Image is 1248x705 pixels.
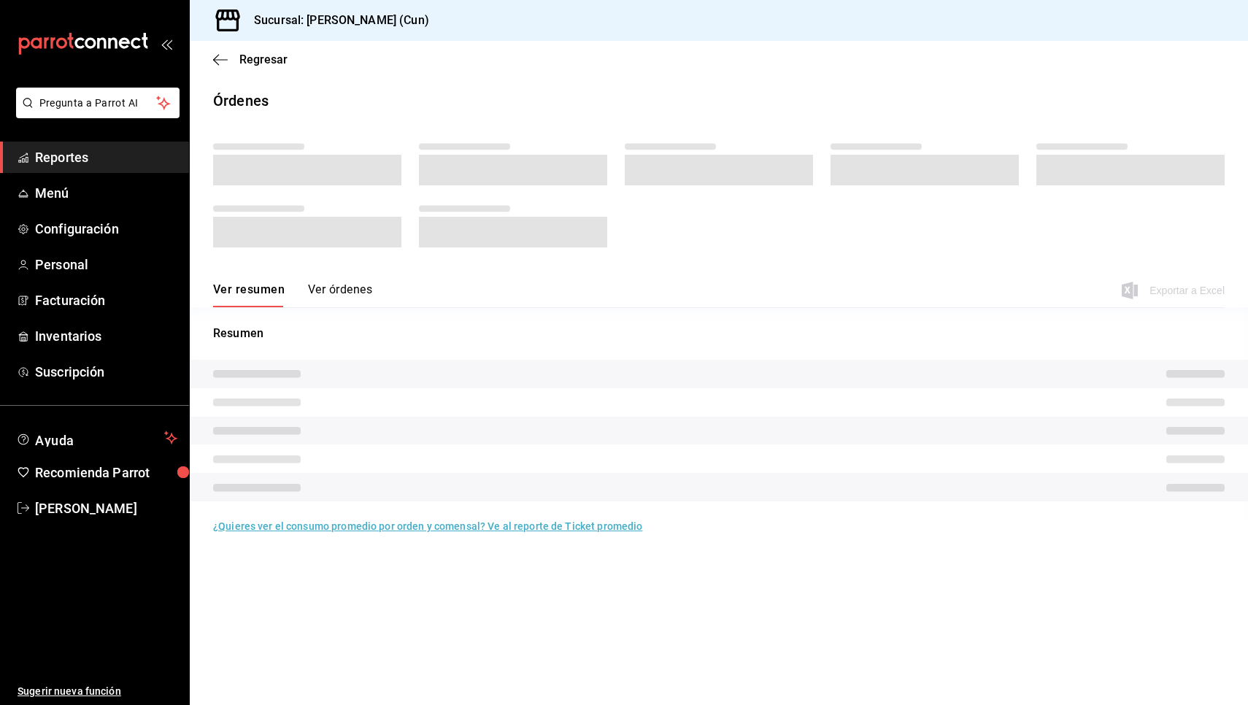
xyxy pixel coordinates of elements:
span: Personal [35,255,177,274]
button: Pregunta a Parrot AI [16,88,180,118]
span: Reportes [35,147,177,167]
button: Ver resumen [213,282,285,307]
span: [PERSON_NAME] [35,498,177,518]
span: Configuración [35,219,177,239]
span: Suscripción [35,362,177,382]
a: ¿Quieres ver el consumo promedio por orden y comensal? Ve al reporte de Ticket promedio [213,520,642,532]
p: Resumen [213,325,1225,342]
span: Sugerir nueva función [18,684,177,699]
span: Menú [35,183,177,203]
h3: Sucursal: [PERSON_NAME] (Cun) [242,12,429,29]
span: Facturación [35,290,177,310]
button: Ver órdenes [308,282,372,307]
div: navigation tabs [213,282,372,307]
span: Inventarios [35,326,177,346]
span: Regresar [239,53,288,66]
button: open_drawer_menu [161,38,172,50]
div: Órdenes [213,90,269,112]
span: Ayuda [35,429,158,447]
span: Pregunta a Parrot AI [39,96,157,111]
button: Regresar [213,53,288,66]
span: Recomienda Parrot [35,463,177,482]
a: Pregunta a Parrot AI [10,106,180,121]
